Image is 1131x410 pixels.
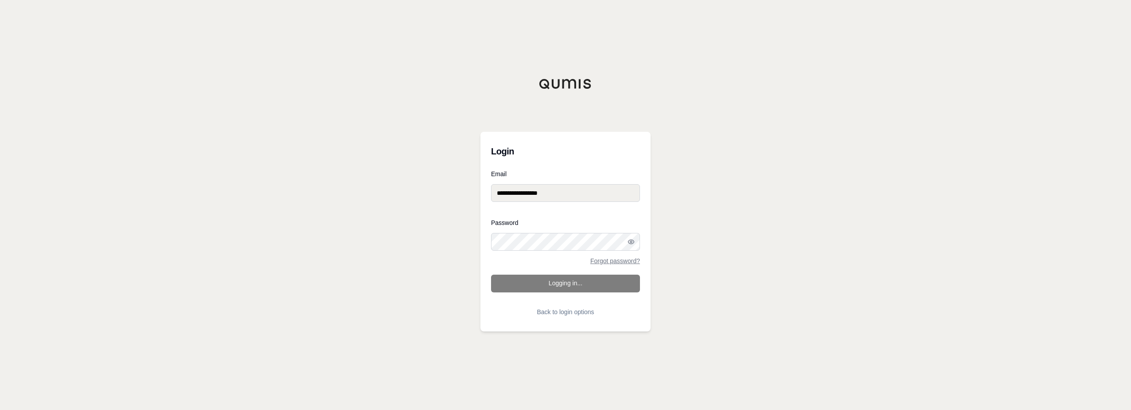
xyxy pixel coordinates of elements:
label: Password [491,220,640,226]
img: Qumis [539,79,592,89]
button: Back to login options [491,303,640,321]
h3: Login [491,142,640,160]
a: Forgot password? [590,258,640,264]
label: Email [491,171,640,177]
